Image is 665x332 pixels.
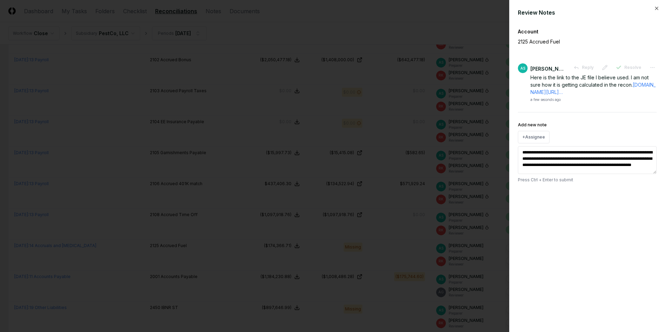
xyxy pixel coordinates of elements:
button: Resolve [612,61,646,74]
div: a few seconds ago [530,97,561,102]
button: Reply [569,61,598,74]
p: 2125 Accrued Fuel [518,38,633,45]
div: [PERSON_NAME] [530,65,565,72]
label: Add new note [518,122,547,127]
div: Review Notes [518,8,657,17]
span: AS [520,66,525,71]
button: +Assignee [518,131,550,143]
p: Press Ctrl + Enter to submit [518,177,657,183]
div: Here is the link to the JE file I believe used. I am not sure how it is getting calculated in the... [530,74,657,96]
span: Resolve [624,64,641,71]
div: Account [518,28,657,35]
